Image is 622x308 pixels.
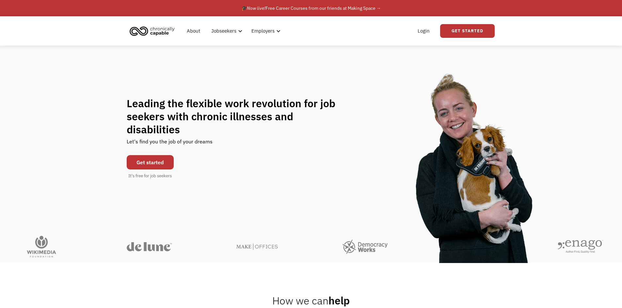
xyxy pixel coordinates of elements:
h2: help [272,294,350,307]
a: Login [414,21,434,41]
span: How we can [272,294,328,307]
div: Jobseekers [211,27,236,35]
h1: Leading the flexible work revolution for job seekers with chronic illnesses and disabilities [127,97,348,136]
a: Get started [127,155,174,169]
div: Let's find you the job of your dreams [127,136,213,152]
div: 🎓 Free Career Courses from our friends at Making Space → [241,4,381,12]
div: Employers [251,27,275,35]
div: It's free for job seekers [128,173,172,179]
em: Now live! [247,5,265,11]
a: About [183,21,204,41]
img: Chronically Capable logo [128,24,177,38]
a: Get Started [440,24,495,38]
